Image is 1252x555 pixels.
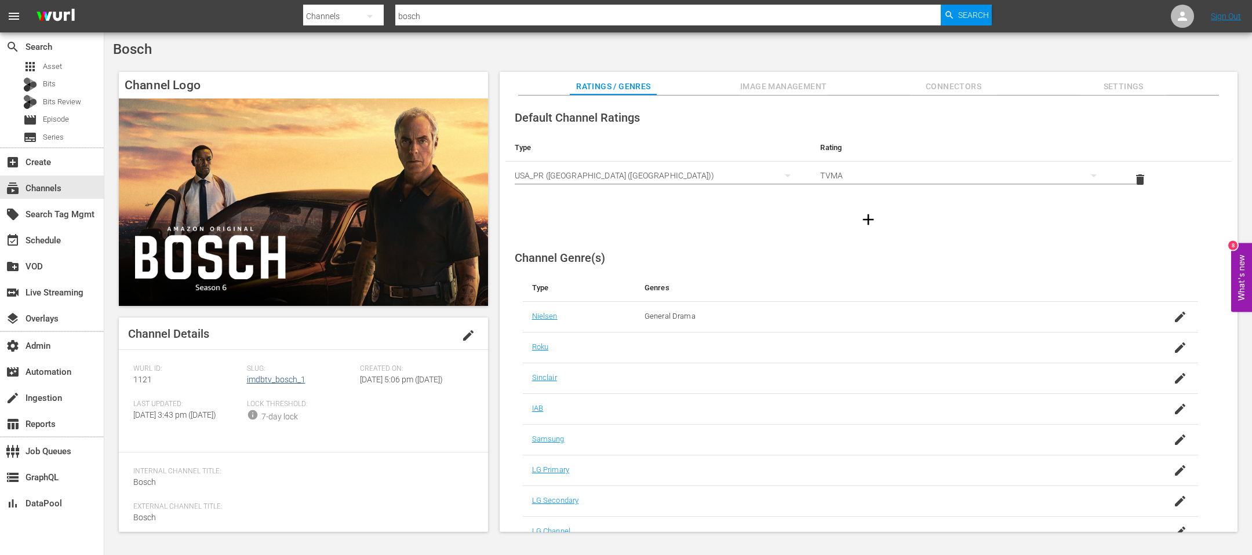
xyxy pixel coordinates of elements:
[247,364,355,374] span: Slug:
[505,134,811,162] th: Type
[113,41,152,57] span: Bosch
[261,411,298,423] div: 7-day lock
[43,132,64,143] span: Series
[247,400,355,409] span: Lock Threshold:
[532,527,570,535] a: LG Channel
[1231,243,1252,312] button: Open Feedback Widget
[515,159,802,192] div: USA_PR ([GEOGRAPHIC_DATA] ([GEOGRAPHIC_DATA]))
[740,79,827,94] span: Image Management
[523,274,635,302] th: Type
[6,417,20,431] span: Reports
[461,328,475,342] span: edit
[6,207,20,221] span: Search Tag Mgmt
[43,96,81,108] span: Bits Review
[1133,173,1147,187] span: delete
[6,444,20,458] span: Job Queues
[133,400,241,409] span: Last Updated:
[360,364,468,374] span: Created On:
[133,502,468,512] span: External Channel Title:
[6,312,20,326] span: Overlays
[6,181,20,195] span: Channels
[532,496,579,505] a: LG Secondary
[128,327,209,341] span: Channel Details
[505,134,1232,198] table: simple table
[532,404,543,412] a: IAB
[910,79,997,94] span: Connectors
[635,274,1123,302] th: Genres
[133,410,216,419] span: [DATE] 3:43 pm ([DATE])
[23,113,37,127] span: Episode
[454,322,482,349] button: edit
[532,434,565,443] a: Samsung
[247,409,259,421] span: info
[532,373,557,382] a: Sinclair
[23,95,37,109] div: Bits Review
[1080,79,1167,94] span: Settings
[28,3,83,30] img: ans4CAIJ8jUAAAAAAAAAAAAAAAAAAAAAAAAgQb4GAAAAAAAAAAAAAAAAAAAAAAAAJMjXAAAAAAAAAAAAAAAAAAAAAAAAgAT5G...
[133,477,156,487] span: Bosch
[820,159,1108,192] div: TVMA
[7,9,21,23] span: menu
[119,72,488,98] h4: Channel Logo
[119,98,488,306] img: Bosch
[133,375,152,384] span: 1121
[1126,166,1154,193] button: delete
[43,78,56,90] span: Bits
[23,60,37,74] span: Asset
[6,339,20,353] span: Admin
[532,312,558,320] a: Nielsen
[43,114,69,125] span: Episode
[6,470,20,484] span: GraphQL
[6,286,20,300] span: Live Streaming
[515,111,640,125] span: Default Channel Ratings
[6,496,20,510] span: DataPool
[570,79,657,94] span: Ratings / Genres
[6,233,20,247] span: Schedule
[23,78,37,92] div: Bits
[133,467,468,476] span: Internal Channel Title:
[811,134,1117,162] th: Rating
[43,61,62,72] span: Asset
[247,375,305,384] a: imdbtv_bosch_1
[6,260,20,273] span: VOD
[6,365,20,379] span: Automation
[532,342,549,351] a: Roku
[133,364,241,374] span: Wurl ID:
[958,5,989,25] span: Search
[133,513,156,522] span: Bosch
[532,465,569,474] a: LG Primary
[6,40,20,54] span: Search
[6,391,20,405] span: Ingestion
[1211,12,1241,21] a: Sign Out
[23,130,37,144] span: Series
[1228,241,1238,250] div: 8
[360,375,443,384] span: [DATE] 5:06 pm ([DATE])
[941,5,992,25] button: Search
[515,251,605,265] span: Channel Genre(s)
[6,155,20,169] span: Create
